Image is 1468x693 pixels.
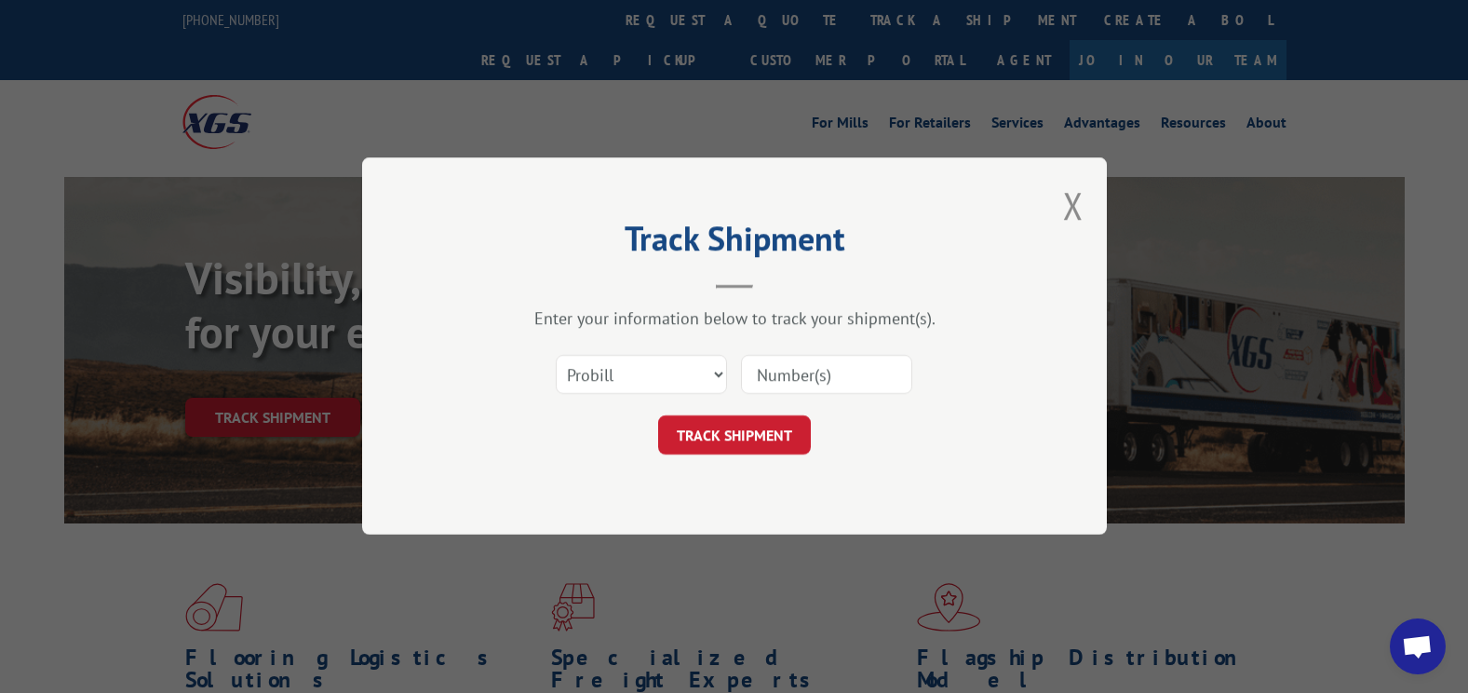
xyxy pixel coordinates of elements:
[1390,618,1446,674] a: Open chat
[455,308,1014,330] div: Enter your information below to track your shipment(s).
[741,356,912,395] input: Number(s)
[1063,181,1084,230] button: Close modal
[455,225,1014,261] h2: Track Shipment
[658,416,811,455] button: TRACK SHIPMENT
